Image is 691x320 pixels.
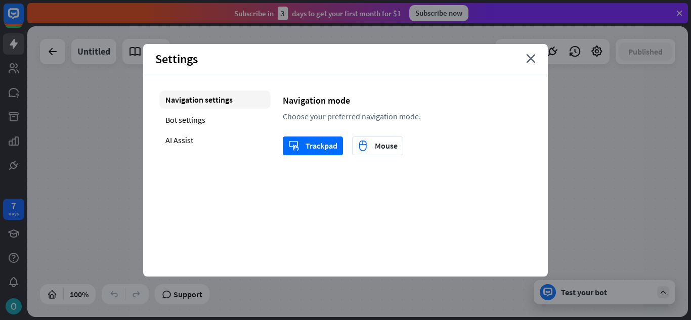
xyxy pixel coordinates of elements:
[3,199,24,220] a: 7 days
[283,95,532,106] div: Navigation mode
[278,7,288,20] div: 3
[561,287,652,297] div: Test your bot
[358,137,398,155] div: Mouse
[288,140,299,151] i: trackpad
[283,136,343,155] button: trackpadTrackpad
[619,42,672,61] button: Published
[159,90,271,109] div: Navigation settings
[77,39,110,64] div: Untitled
[9,210,19,217] div: days
[409,5,468,21] div: Subscribe now
[159,111,271,129] div: Bot settings
[352,136,403,155] button: mouseMouse
[234,7,401,20] div: Subscribe in days to get your first month for $1
[67,286,92,302] div: 100%
[11,201,16,210] div: 7
[288,137,337,155] div: Trackpad
[358,140,368,151] i: mouse
[8,4,38,34] button: Open LiveChat chat widget
[283,111,532,121] div: Choose your preferred navigation mode.
[155,51,198,67] span: Settings
[159,131,271,149] div: AI Assist
[174,286,202,302] span: Support
[526,54,536,63] i: close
